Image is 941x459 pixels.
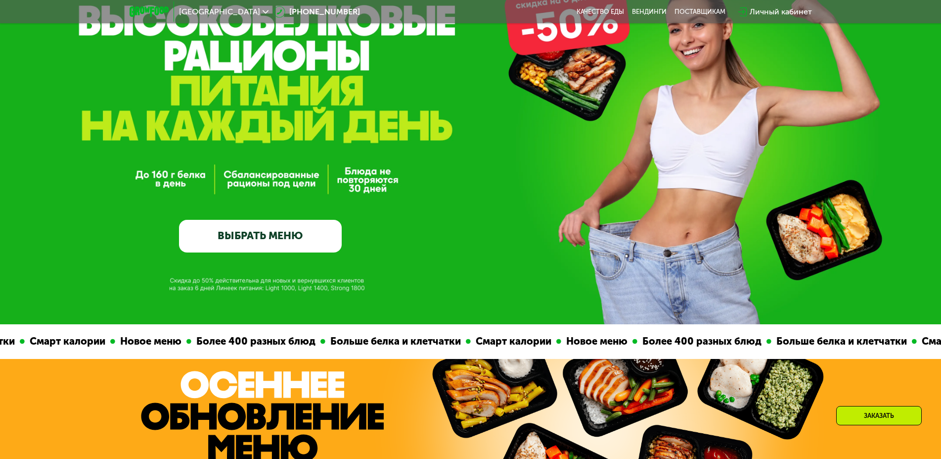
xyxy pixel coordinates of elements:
[466,334,551,349] div: Смарт калории
[556,334,627,349] div: Новое меню
[674,8,725,16] div: поставщикам
[179,220,342,253] a: ВЫБРАТЬ МЕНЮ
[186,334,315,349] div: Более 400 разных блюд
[766,334,907,349] div: Больше белка и клетчатки
[632,8,667,16] a: Вендинги
[632,334,762,349] div: Более 400 разных блюд
[20,334,105,349] div: Смарт калории
[577,8,624,16] a: Качество еды
[273,6,360,18] a: [PHONE_NUMBER]
[836,406,922,425] div: Заказать
[110,334,181,349] div: Новое меню
[750,6,812,18] div: Личный кабинет
[320,334,461,349] div: Больше белка и клетчатки
[179,8,260,16] span: [GEOGRAPHIC_DATA]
